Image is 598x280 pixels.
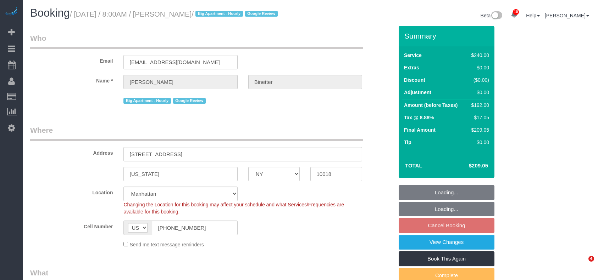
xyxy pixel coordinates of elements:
[405,162,422,168] strong: Total
[30,33,363,49] legend: Who
[513,9,519,15] span: 10
[245,11,278,17] span: Google Review
[469,102,489,109] div: $192.00
[404,139,411,146] label: Tip
[25,187,118,196] label: Location
[30,7,70,19] span: Booking
[152,221,237,235] input: Cell Number
[25,55,118,64] label: Email
[70,10,280,18] small: / [DATE] / 8:00AM / [PERSON_NAME]
[123,202,344,215] span: Changing the Location for this booking may affect your schedule and what Services/Frequencies are...
[448,163,488,169] h4: $209.05
[507,7,521,23] a: 10
[469,139,489,146] div: $0.00
[404,32,491,40] h3: Summary
[404,102,458,109] label: Amount (before Taxes)
[123,167,237,181] input: City
[404,64,419,71] label: Extras
[526,13,540,18] a: Help
[129,242,204,247] span: Send me text message reminders
[491,11,502,21] img: New interface
[469,76,489,84] div: ($0.00)
[195,11,243,17] span: Big Apartment - Hourly
[481,13,503,18] a: Beta
[123,55,237,69] input: Email
[4,7,18,17] img: Automaid Logo
[588,256,594,262] span: 4
[404,126,436,133] label: Final Amount
[545,13,589,18] a: [PERSON_NAME]
[404,76,425,84] label: Discount
[404,114,434,121] label: Tax @ 8.88%
[469,64,489,71] div: $0.00
[469,126,489,133] div: $209.05
[30,125,363,141] legend: Where
[404,89,431,96] label: Adjustment
[123,75,237,89] input: First Name
[25,147,118,156] label: Address
[469,89,489,96] div: $0.00
[192,10,279,18] span: /
[25,75,118,84] label: Name *
[173,98,206,104] span: Google Review
[248,75,362,89] input: Last Name
[123,98,171,104] span: Big Apartment - Hourly
[574,256,591,273] iframe: Intercom live chat
[399,235,494,250] a: View Changes
[404,52,422,59] label: Service
[310,167,362,181] input: Zip Code
[25,221,118,230] label: Cell Number
[469,52,489,59] div: $240.00
[469,114,489,121] div: $17.05
[399,251,494,266] a: Book This Again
